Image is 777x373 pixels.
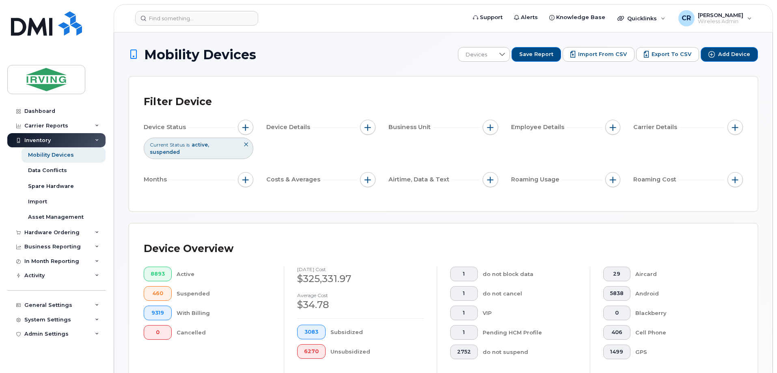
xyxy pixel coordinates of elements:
[483,267,577,281] div: do not block data
[635,345,730,359] div: GPS
[563,47,635,62] button: Import from CSV
[635,267,730,281] div: Aircard
[297,325,326,339] button: 3083
[610,329,624,336] span: 406
[636,47,699,62] button: Export to CSV
[483,325,577,340] div: Pending HCM Profile
[718,51,750,58] span: Add Device
[388,123,433,132] span: Business Unit
[603,325,630,340] button: 406
[701,47,758,62] button: Add Device
[633,175,679,184] span: Roaming Cost
[457,290,471,297] span: 1
[297,272,424,286] div: $325,331.97
[578,51,627,58] span: Import from CSV
[151,290,165,297] span: 460
[330,344,424,359] div: Unsubsidized
[652,51,691,58] span: Export to CSV
[450,286,478,301] button: 1
[512,47,561,62] button: Save Report
[144,238,233,259] div: Device Overview
[297,267,424,272] h4: [DATE] cost
[511,175,562,184] span: Roaming Usage
[151,271,165,277] span: 8893
[144,267,172,281] button: 8893
[635,306,730,320] div: Blackberry
[457,271,471,277] span: 1
[144,175,169,184] span: Months
[610,310,624,316] span: 0
[483,345,577,359] div: do not suspend
[483,286,577,301] div: do not cancel
[610,290,624,297] span: 5838
[177,306,271,320] div: With Billing
[266,123,313,132] span: Device Details
[450,306,478,320] button: 1
[633,123,680,132] span: Carrier Details
[144,47,256,62] span: Mobility Devices
[458,47,494,62] span: Devices
[511,123,567,132] span: Employee Details
[483,306,577,320] div: VIP
[635,286,730,301] div: Android
[144,325,172,340] button: 0
[450,267,478,281] button: 1
[177,267,271,281] div: Active
[297,293,424,298] h4: Average cost
[519,51,553,58] span: Save Report
[150,149,180,155] span: suspended
[150,141,185,148] span: Current Status
[457,349,471,355] span: 2752
[610,271,624,277] span: 29
[388,175,452,184] span: Airtime, Data & Text
[151,310,165,316] span: 9319
[177,286,271,301] div: Suspended
[144,306,172,320] button: 9319
[603,345,630,359] button: 1499
[635,325,730,340] div: Cell Phone
[297,344,326,359] button: 6270
[304,348,319,355] span: 6270
[610,349,624,355] span: 1499
[603,267,630,281] button: 29
[144,91,212,112] div: Filter Device
[144,286,172,301] button: 460
[144,123,188,132] span: Device Status
[450,345,478,359] button: 2752
[603,306,630,320] button: 0
[450,325,478,340] button: 1
[266,175,323,184] span: Costs & Averages
[603,286,630,301] button: 5838
[151,329,165,336] span: 0
[457,329,471,336] span: 1
[186,141,190,148] span: is
[457,310,471,316] span: 1
[304,329,319,335] span: 3083
[192,142,209,148] span: active
[177,325,271,340] div: Cancelled
[330,325,424,339] div: Subsidized
[297,298,424,312] div: $34.78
